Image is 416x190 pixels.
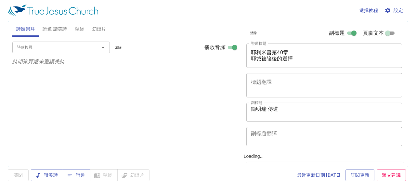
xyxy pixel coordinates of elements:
span: 清除 [250,30,257,36]
a: 最近更新日期 [DATE] [294,169,343,181]
i: 詩頌崇拜還未選讚美詩 [12,58,65,65]
button: 選擇教程 [357,5,381,17]
span: 選擇教程 [359,6,378,15]
span: 設定 [386,6,403,15]
a: 訂閱更新 [345,169,375,181]
span: 副標題 [329,29,344,37]
span: 訂閱更新 [351,171,370,179]
button: 設定 [383,5,406,17]
textarea: 耶利米書第40章 耶城被陷後的選擇 [251,49,398,62]
button: 清除 [246,29,261,37]
img: True Jesus Church [8,5,98,16]
span: 頁腳文本 [363,29,384,37]
div: Loading... [241,19,407,164]
span: 幻燈片 [92,25,106,33]
button: 讚美詩 [31,169,63,181]
button: 清除 [111,44,126,51]
span: 詩頌崇拜 [16,25,35,33]
span: 播放音頻 [204,44,226,51]
span: 遞交建議 [382,171,401,179]
span: 證道 [68,171,85,179]
span: 讚美詩 [36,171,58,179]
textarea: 簡明瑞 傳道 [251,106,398,118]
button: Open [98,43,108,52]
button: 證道 [63,169,90,181]
span: 清除 [115,44,122,50]
span: 證道 讚美詩 [43,25,67,33]
span: 聖經 [75,25,84,33]
span: 最近更新日期 [DATE] [297,171,341,179]
a: 遞交建議 [377,169,406,181]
